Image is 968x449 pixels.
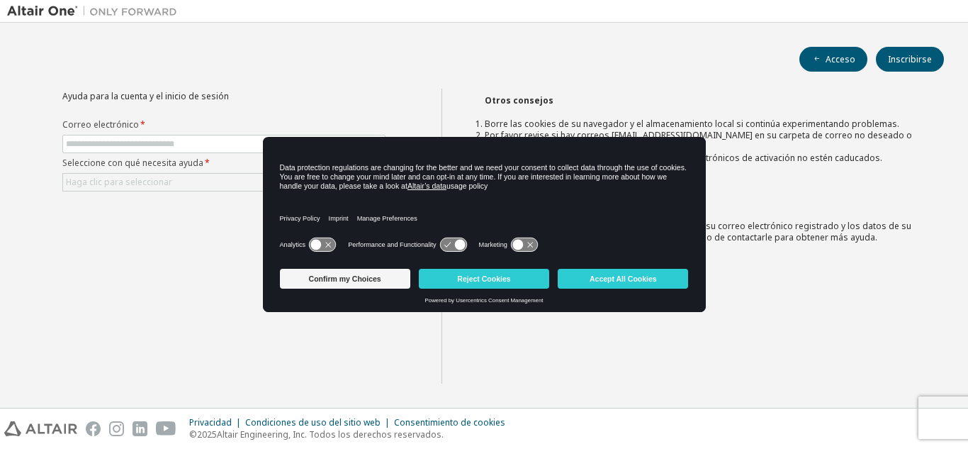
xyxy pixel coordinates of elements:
font: Inscribirse [888,53,932,65]
img: facebook.svg [86,421,101,436]
font: Condiciones de uso del sitio web [245,416,381,428]
font: Acceso [826,53,855,65]
font: Consentimiento de cookies [394,416,505,428]
div: Haga clic para seleccionar [63,174,385,191]
font: Seleccione con qué necesita ayuda [62,157,203,169]
font: Altair Engineering, Inc. Todos los derechos reservados. [217,428,444,440]
font: Borre las cookies de su navegador y el almacenamiento local si continúa experimentando problemas. [485,118,899,130]
img: youtube.svg [156,421,176,436]
font: Ayuda para la cuenta y el inicio de sesión [62,90,229,102]
font: Correo electrónico [62,118,139,131]
font: Haga clic para seleccionar [66,176,172,188]
button: Inscribirse [876,47,944,72]
font: Por favor revise si hay correos [EMAIL_ADDRESS][DOMAIN_NAME] en su carpeta de correo no deseado o... [485,129,912,153]
img: Altair Uno [7,4,184,18]
font: Otros consejos [485,94,553,106]
font: 2025 [197,428,217,440]
font: © [189,428,197,440]
button: Acceso [799,47,867,72]
img: linkedin.svg [133,421,147,436]
img: altair_logo.svg [4,421,77,436]
font: Privacidad [189,416,232,428]
img: instagram.svg [109,421,124,436]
